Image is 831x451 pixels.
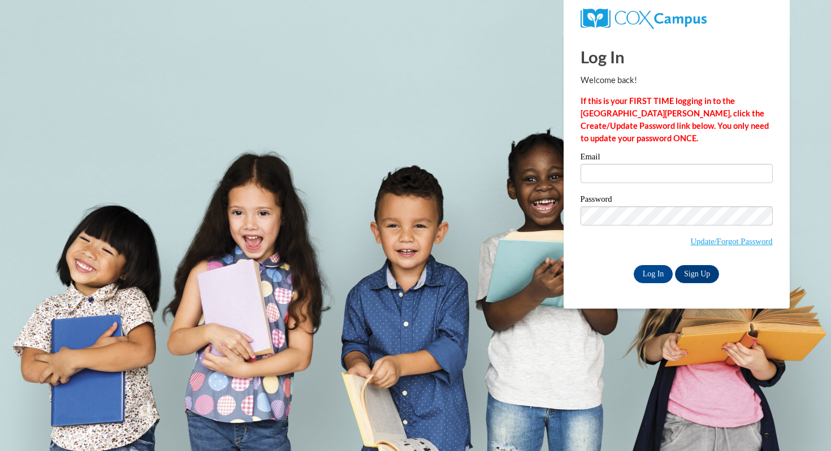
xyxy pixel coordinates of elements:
[581,8,707,29] img: COX Campus
[581,74,773,86] p: Welcome back!
[690,237,772,246] a: Update/Forgot Password
[581,153,773,164] label: Email
[581,96,769,143] strong: If this is your FIRST TIME logging in to the [GEOGRAPHIC_DATA][PERSON_NAME], click the Create/Upd...
[581,45,773,68] h1: Log In
[634,265,673,283] input: Log In
[581,13,707,23] a: COX Campus
[581,195,773,206] label: Password
[675,265,719,283] a: Sign Up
